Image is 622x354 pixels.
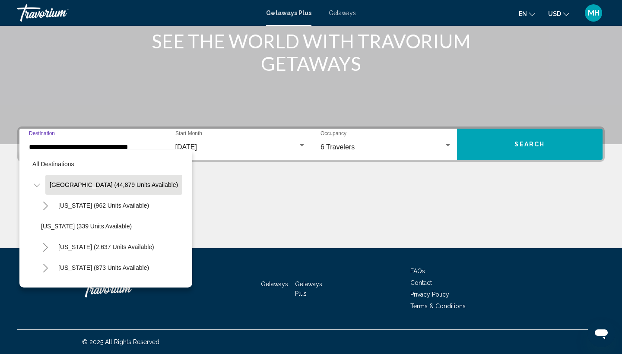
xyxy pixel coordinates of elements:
span: [US_STATE] (873 units available) [58,264,149,271]
a: Getaways Plus [295,281,322,297]
a: Getaways [261,281,288,288]
button: [US_STATE] (339 units available) [37,216,136,236]
button: All destinations [28,154,184,174]
span: [GEOGRAPHIC_DATA] (44,879 units available) [50,181,178,188]
button: [US_STATE] (873 units available) [54,258,153,278]
button: [US_STATE] (962 units available) [54,196,153,215]
span: en [519,10,527,17]
button: User Menu [582,4,605,22]
span: 6 Travelers [321,143,355,151]
a: Terms & Conditions [410,303,466,310]
a: Travorium [17,4,257,22]
button: Change currency [548,7,569,20]
button: Toggle United States (44,879 units available) [28,176,45,193]
button: [US_STATE] (2,637 units available) [54,237,159,257]
span: MH [588,9,600,17]
a: Contact [410,279,432,286]
div: Search widget [19,129,603,160]
a: Getaways Plus [266,9,311,16]
iframe: Button to launch messaging window [587,319,615,347]
button: Change language [519,7,535,20]
a: Getaways [329,9,356,16]
span: All destinations [32,161,74,168]
span: [US_STATE] (339 units available) [41,223,132,230]
span: [US_STATE] (962 units available) [58,202,149,209]
button: [GEOGRAPHIC_DATA] (44,879 units available) [45,175,182,195]
a: FAQs [410,268,425,275]
button: [US_STATE] (57 units available) [37,278,133,298]
button: Toggle Colorado (873 units available) [37,259,54,276]
a: Privacy Policy [410,291,449,298]
h1: SEE THE WORLD WITH TRAVORIUM GETAWAYS [149,30,473,75]
button: Search [457,129,603,160]
span: USD [548,10,561,17]
a: Travorium [82,276,168,302]
span: Search [514,141,545,148]
span: [DATE] [175,143,197,151]
span: [US_STATE] (2,637 units available) [58,243,154,250]
button: Toggle California (2,637 units available) [37,238,54,256]
span: © 2025 All Rights Reserved. [82,338,161,345]
button: Toggle Arizona (962 units available) [37,197,54,214]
